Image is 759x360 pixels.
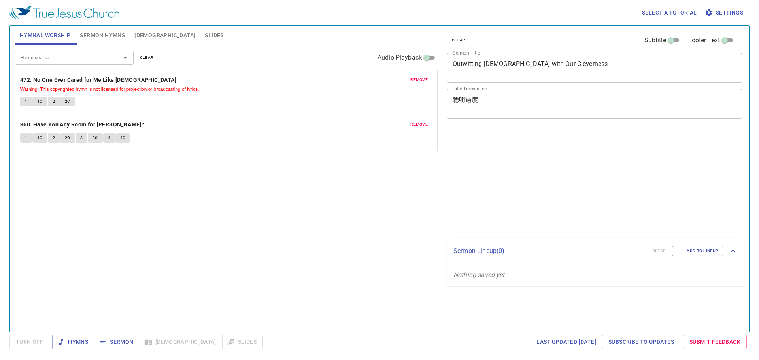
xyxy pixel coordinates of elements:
button: 472. No One Ever Cared for Me Like [DEMOGRAPHIC_DATA] [20,75,178,85]
b: 472. No One Ever Cared for Me Like [DEMOGRAPHIC_DATA] [20,75,176,85]
button: 3 [76,133,87,143]
button: remove [406,120,432,129]
button: clear [447,36,470,45]
span: Subscribe to Updates [608,337,674,347]
a: Subscribe to Updates [602,335,680,349]
button: Open [120,52,131,63]
button: Hymns [52,335,94,349]
span: Sermon Hymns [80,30,125,40]
p: Sermon Lineup ( 0 ) [453,246,646,256]
span: [DEMOGRAPHIC_DATA] [134,30,195,40]
span: remove [410,121,428,128]
button: clear [135,53,159,62]
button: 3C [88,133,103,143]
span: Audio Playback [378,53,422,62]
textarea: 聰明過度 [453,96,736,111]
span: 3C [93,134,98,141]
span: Last updated [DATE] [536,337,596,347]
span: Footer Text [688,36,720,45]
button: 2 [48,133,60,143]
i: Nothing saved yet [453,271,505,279]
button: 1C [32,133,47,143]
img: True Jesus Church [9,6,119,20]
b: 360. Have You Any Room for [PERSON_NAME]? [20,120,144,130]
button: 2C [60,97,75,106]
div: Sermon Lineup(0)clearAdd to Lineup [447,238,744,264]
span: 1 [25,98,27,105]
span: remove [410,76,428,83]
button: 360. Have You Any Room for [PERSON_NAME]? [20,120,146,130]
button: 2C [60,133,75,143]
button: 1C [32,97,47,106]
button: Add to Lineup [672,246,723,256]
button: Select a tutorial [639,6,700,20]
span: 2C [65,98,70,105]
a: Submit Feedback [683,335,747,349]
span: 4C [120,134,126,141]
textarea: Outwitting [DEMOGRAPHIC_DATA] with Our Cleverness [453,60,736,75]
button: remove [406,75,432,85]
button: Settings [703,6,746,20]
span: clear [452,37,466,44]
button: 1 [20,97,32,106]
span: Subtitle [644,36,666,45]
span: 1C [37,98,43,105]
span: 3 [80,134,83,141]
button: Sermon [94,335,140,349]
a: Last updated [DATE] [533,335,599,349]
span: Submit Feedback [689,337,740,347]
span: clear [140,54,154,61]
span: Select a tutorial [642,8,697,18]
span: 4 [108,134,110,141]
button: 4C [115,133,130,143]
span: 2C [65,134,70,141]
span: 2 [53,134,55,141]
span: Settings [706,8,743,18]
button: 4 [103,133,115,143]
small: Warning: This copyrighted hymn is not licensed for projection or broadcasting of lyrics. [20,87,199,92]
span: Slides [205,30,223,40]
span: Hymns [59,337,88,347]
button: 2 [48,97,60,106]
button: 1 [20,133,32,143]
span: Add to Lineup [677,247,718,254]
span: Hymnal Worship [20,30,71,40]
span: 1 [25,134,27,141]
span: 1C [37,134,43,141]
span: 2 [53,98,55,105]
span: Sermon [100,337,133,347]
iframe: from-child [444,127,684,235]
